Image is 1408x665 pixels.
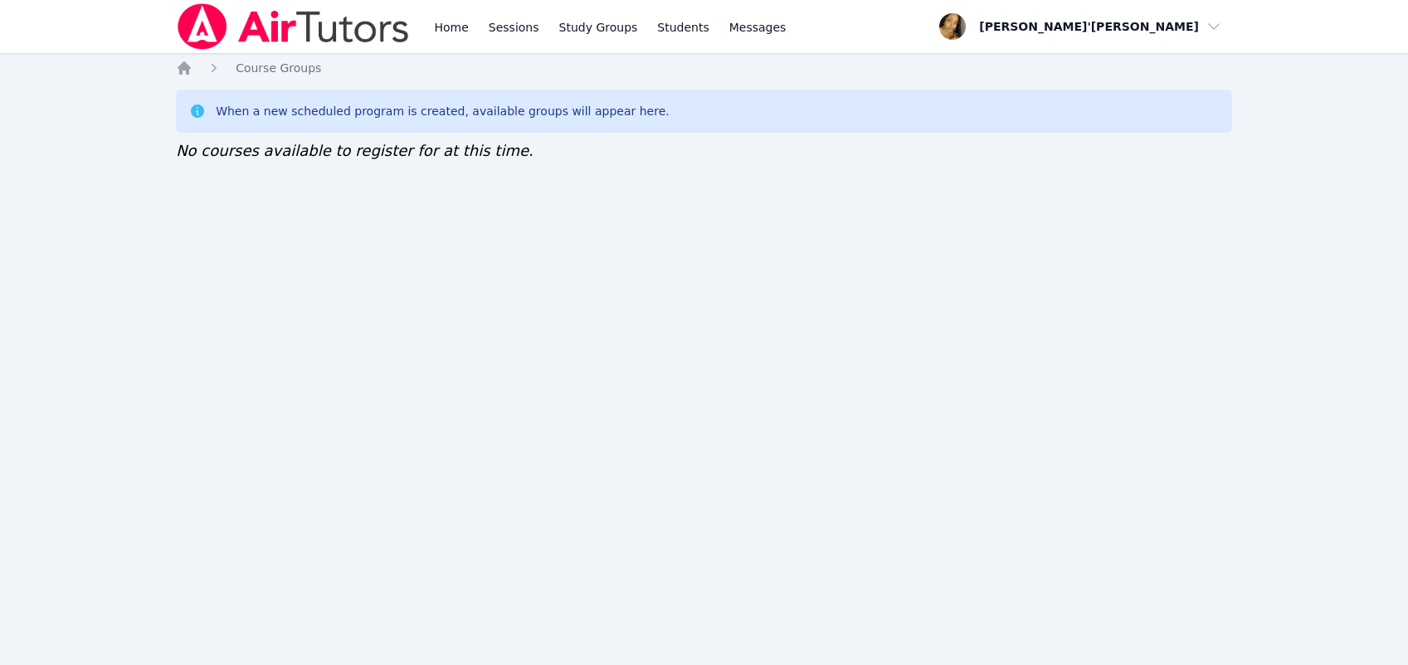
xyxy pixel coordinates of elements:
[236,60,321,76] a: Course Groups
[176,60,1232,76] nav: Breadcrumb
[729,19,787,36] span: Messages
[216,103,670,119] div: When a new scheduled program is created, available groups will appear here.
[176,142,533,159] span: No courses available to register for at this time.
[176,3,411,50] img: Air Tutors
[236,61,321,75] span: Course Groups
